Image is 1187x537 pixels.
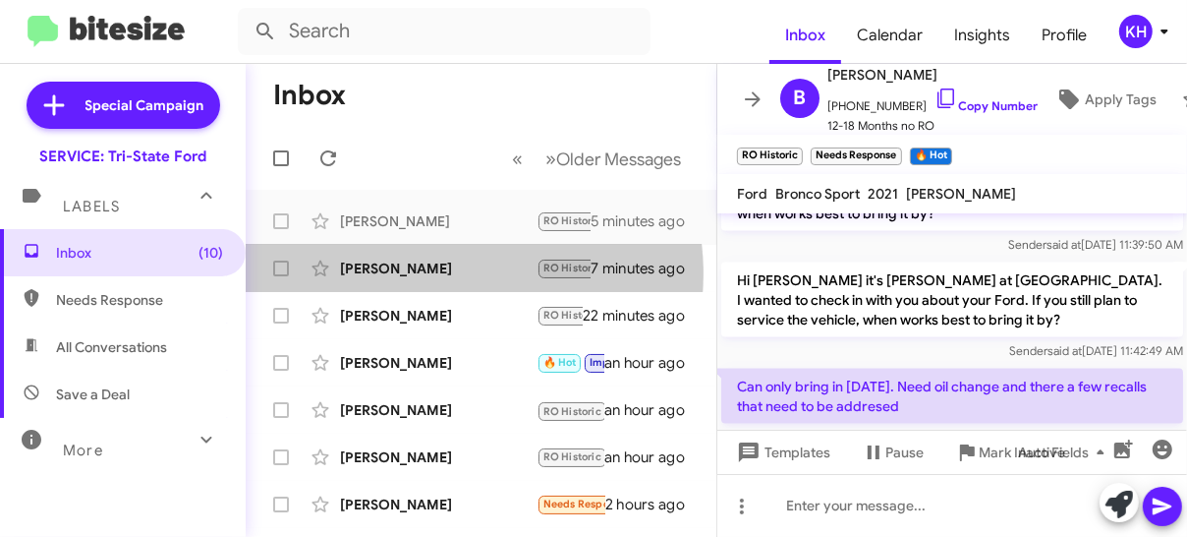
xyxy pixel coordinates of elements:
button: Next [534,139,693,179]
div: [PERSON_NAME] [340,306,537,326]
div: Traded in the f150 for a [GEOGRAPHIC_DATA] [537,351,604,374]
p: Can only bring in [DATE]. Need oil change and there a few recalls that need to be addresed [721,369,1183,424]
span: said at [1046,237,1081,252]
div: How much for oil change and brakes? [537,304,583,327]
a: Calendar [841,7,938,64]
span: Apply Tags [1085,82,1157,117]
div: [PERSON_NAME] [340,447,537,467]
small: 🔥 Hot [910,148,952,165]
a: Profile [1026,7,1102,64]
span: 🔥 Hot [543,356,577,369]
button: Pause [846,435,939,470]
span: Important [590,356,641,369]
div: an hour ago [604,353,701,373]
span: More [63,442,103,459]
span: (10) [198,243,223,263]
small: RO Historic [737,148,803,165]
button: Mark Inactive [939,435,1081,470]
span: All Conversations [56,337,167,357]
span: Auto Fields [1018,435,1112,470]
span: B [794,83,807,114]
span: » [545,147,556,171]
div: Inbound Call [537,397,604,422]
div: 5 minutes ago [591,211,701,231]
div: an hour ago [604,400,701,420]
span: RO Historic [543,309,601,322]
input: Search [238,8,650,55]
span: [PERSON_NAME] [906,185,1016,203]
span: Needs Response [543,498,627,510]
a: Insights [938,7,1026,64]
div: Hey, is this about the Recall issue? [537,446,604,468]
span: Special Campaign [85,95,204,115]
div: 2 hours ago [605,495,701,514]
button: KH [1102,15,1165,48]
div: What service? [537,493,605,515]
span: Sender [DATE] 11:39:50 AM [1008,237,1183,252]
span: Inbox [56,243,223,263]
span: Labels [63,198,120,215]
span: 12-18 Months no RO [827,116,1038,136]
div: [PERSON_NAME] [340,353,537,373]
span: Older Messages [556,149,681,170]
div: Can only bring in [DATE]. Need oil change and there a few recalls that need to be addresed [537,209,591,232]
span: RO Historic [543,214,601,227]
nav: Page navigation example [501,139,693,179]
span: 2021 [868,185,898,203]
div: [PERSON_NAME] [340,259,537,278]
span: RO Historic [543,450,601,463]
div: SERVICE: Tri-State Ford [39,147,206,166]
span: Ford [737,185,767,203]
button: Previous [500,139,535,179]
small: Needs Response [811,148,901,165]
div: [PERSON_NAME] [340,495,537,514]
a: Copy Number [934,98,1038,113]
a: Special Campaign [27,82,220,129]
div: KH [1119,15,1153,48]
button: Templates [717,435,846,470]
div: 7 minutes ago [591,259,701,278]
h1: Inbox [273,80,346,111]
button: Auto Fields [1002,435,1128,470]
div: Thank you! [537,257,591,279]
span: Bronco Sport [775,185,860,203]
div: [PERSON_NAME] [340,400,537,420]
a: Inbox [769,7,841,64]
button: Apply Tags [1038,82,1172,117]
span: Sender [DATE] 11:42:49 AM [1009,343,1183,358]
span: Needs Response [56,290,223,310]
span: [PHONE_NUMBER] [827,87,1038,116]
span: Pause [885,435,924,470]
div: [PERSON_NAME] [340,211,537,231]
div: an hour ago [604,447,701,467]
span: « [512,147,523,171]
span: said at [1047,343,1082,358]
span: Save a Deal [56,385,130,404]
div: 22 minutes ago [583,306,701,326]
span: [PERSON_NAME] [827,63,1038,87]
p: Hi [PERSON_NAME] it's [PERSON_NAME] at [GEOGRAPHIC_DATA]. I wanted to check in with you about you... [721,263,1183,337]
span: RO Historic [543,262,601,274]
span: RO Historic [543,405,601,418]
span: Templates [733,435,830,470]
